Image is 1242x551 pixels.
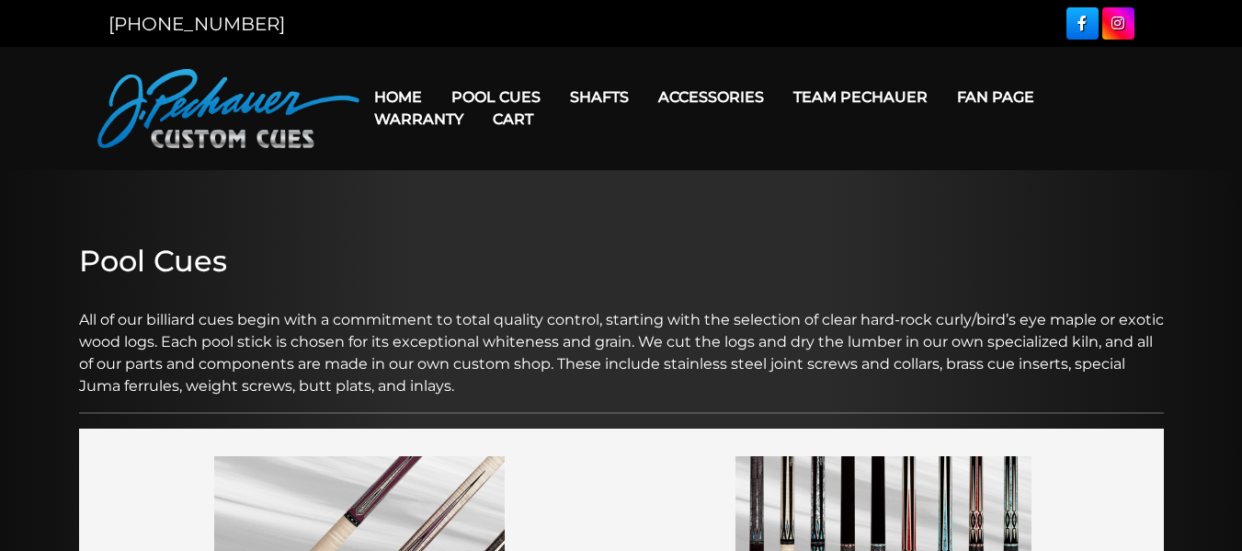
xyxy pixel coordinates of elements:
[779,74,942,121] a: Team Pechauer
[555,74,644,121] a: Shafts
[478,96,548,143] a: Cart
[359,74,437,121] a: Home
[359,96,478,143] a: Warranty
[644,74,779,121] a: Accessories
[437,74,555,121] a: Pool Cues
[97,69,359,148] img: Pechauer Custom Cues
[108,13,285,35] a: [PHONE_NUMBER]
[79,287,1164,397] p: All of our billiard cues begin with a commitment to total quality control, starting with the sele...
[79,244,1164,279] h2: Pool Cues
[942,74,1049,121] a: Fan Page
